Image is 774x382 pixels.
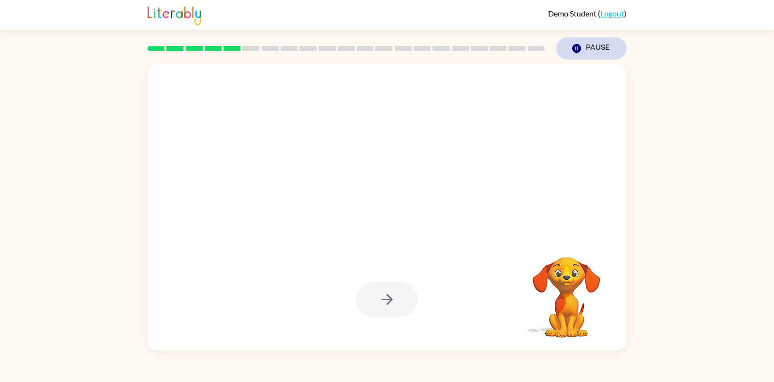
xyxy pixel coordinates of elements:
[600,9,624,18] a: Logout
[148,4,201,25] img: Literably
[556,37,626,60] button: Pause
[548,9,626,18] div: ( )
[518,242,615,339] video: Your browser must support playing .mp4 files to use Literably. Please try using another browser.
[548,9,598,18] span: Demo Student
